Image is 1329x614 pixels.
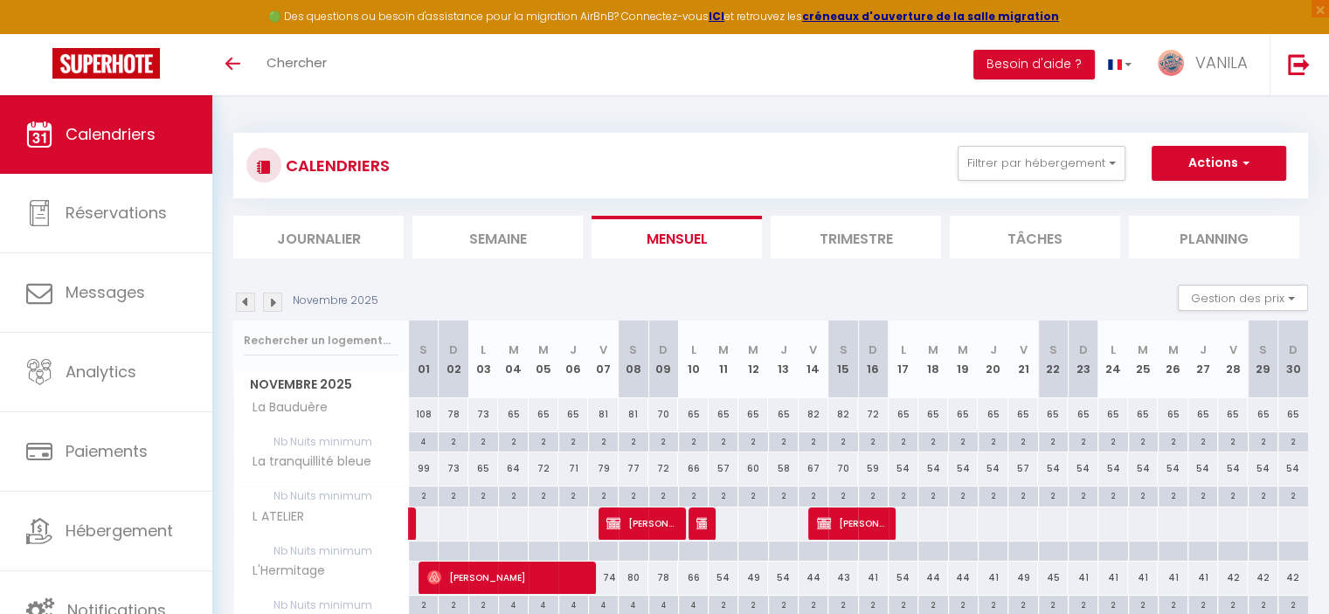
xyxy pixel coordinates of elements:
[649,432,678,449] div: 2
[468,321,498,398] th: 03
[858,452,888,485] div: 59
[1248,321,1277,398] th: 29
[1188,562,1218,594] div: 41
[529,452,558,485] div: 72
[1129,432,1158,449] div: 2
[1038,398,1068,431] div: 65
[869,341,877,358] abbr: D
[918,398,948,431] div: 65
[949,596,978,612] div: 2
[469,596,498,612] div: 2
[629,341,637,358] abbr: S
[1008,398,1038,431] div: 65
[1200,341,1207,358] abbr: J
[1178,285,1308,311] button: Gestion des prix
[1019,341,1027,358] abbr: V
[738,562,768,594] div: 49
[499,432,528,449] div: 2
[696,507,706,540] span: [PERSON_NAME]
[1248,398,1277,431] div: 65
[828,321,858,398] th: 15
[449,341,458,358] abbr: D
[439,398,468,431] div: 78
[1255,535,1316,601] iframe: Chat
[1098,596,1127,612] div: 2
[679,432,708,449] div: 2
[649,486,678,503] div: 2
[619,321,648,398] th: 08
[558,398,588,431] div: 65
[558,452,588,485] div: 71
[1249,596,1277,612] div: 2
[1158,398,1187,431] div: 65
[768,562,798,594] div: 54
[1128,398,1158,431] div: 65
[1038,562,1068,594] div: 45
[409,507,418,541] a: [PERSON_NAME]
[738,596,767,612] div: 2
[802,9,1059,24] strong: créneaux d'ouverture de la salle migration
[738,452,768,485] div: 60
[439,486,467,503] div: 2
[409,321,439,398] th: 01
[498,452,528,485] div: 64
[439,321,468,398] th: 02
[889,596,917,612] div: 2
[738,486,767,503] div: 2
[234,542,408,561] span: Nb Nuits minimum
[1218,562,1248,594] div: 42
[709,452,738,485] div: 57
[679,486,708,503] div: 2
[768,398,798,431] div: 65
[498,398,528,431] div: 65
[859,596,888,612] div: 2
[559,432,588,449] div: 2
[1278,321,1308,398] th: 30
[468,452,498,485] div: 65
[1218,452,1248,485] div: 54
[978,321,1007,398] th: 20
[570,341,577,358] abbr: J
[858,562,888,594] div: 41
[768,321,798,398] th: 13
[1159,596,1187,612] div: 2
[1129,486,1158,503] div: 2
[889,486,917,503] div: 2
[828,596,857,612] div: 2
[979,432,1007,449] div: 2
[52,48,160,79] img: Super Booking
[928,341,938,358] abbr: M
[1008,562,1038,594] div: 49
[799,486,827,503] div: 2
[559,486,588,503] div: 2
[1278,452,1308,485] div: 54
[859,432,888,449] div: 2
[1038,321,1068,398] th: 22
[799,596,827,612] div: 2
[1188,321,1218,398] th: 27
[589,432,618,449] div: 2
[1068,452,1097,485] div: 54
[469,486,498,503] div: 2
[1068,398,1097,431] div: 65
[948,398,978,431] div: 65
[889,321,918,398] th: 17
[918,596,947,612] div: 2
[1278,486,1308,503] div: 2
[509,341,519,358] abbr: M
[234,432,408,452] span: Nb Nuits minimum
[738,432,767,449] div: 2
[1158,50,1184,76] img: ...
[1008,321,1038,398] th: 21
[889,452,918,485] div: 54
[949,486,978,503] div: 2
[828,562,858,594] div: 43
[709,321,738,398] th: 11
[409,398,439,431] div: 108
[538,341,549,358] abbr: M
[648,562,678,594] div: 78
[949,432,978,449] div: 2
[1128,562,1158,594] div: 41
[1098,452,1128,485] div: 54
[234,486,408,506] span: Nb Nuits minimum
